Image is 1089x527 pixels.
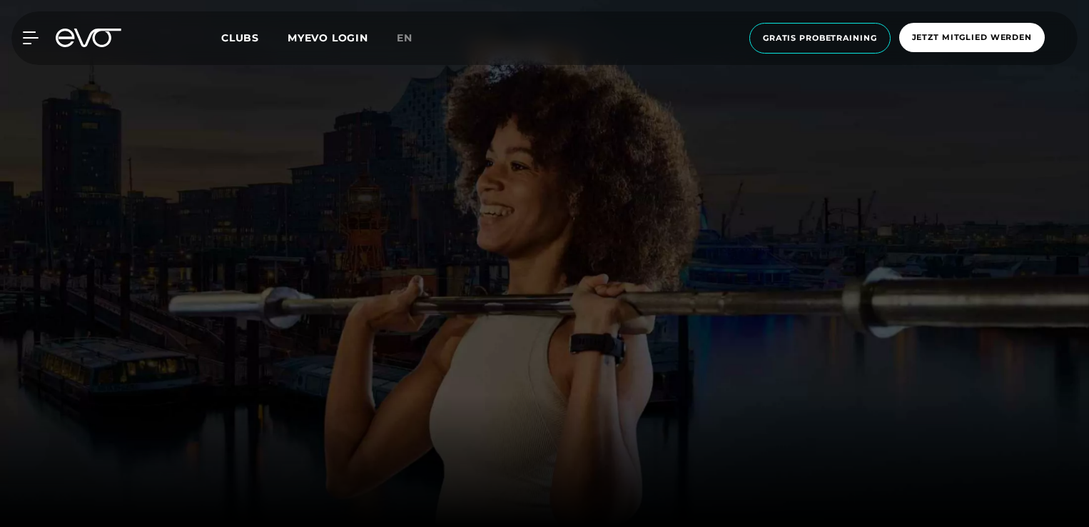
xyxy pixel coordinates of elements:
[763,32,877,44] span: Gratis Probetraining
[397,30,430,46] a: en
[288,31,368,44] a: MYEVO LOGIN
[397,31,412,44] span: en
[221,31,288,44] a: Clubs
[895,23,1049,54] a: Jetzt Mitglied werden
[912,31,1032,44] span: Jetzt Mitglied werden
[745,23,895,54] a: Gratis Probetraining
[221,31,259,44] span: Clubs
